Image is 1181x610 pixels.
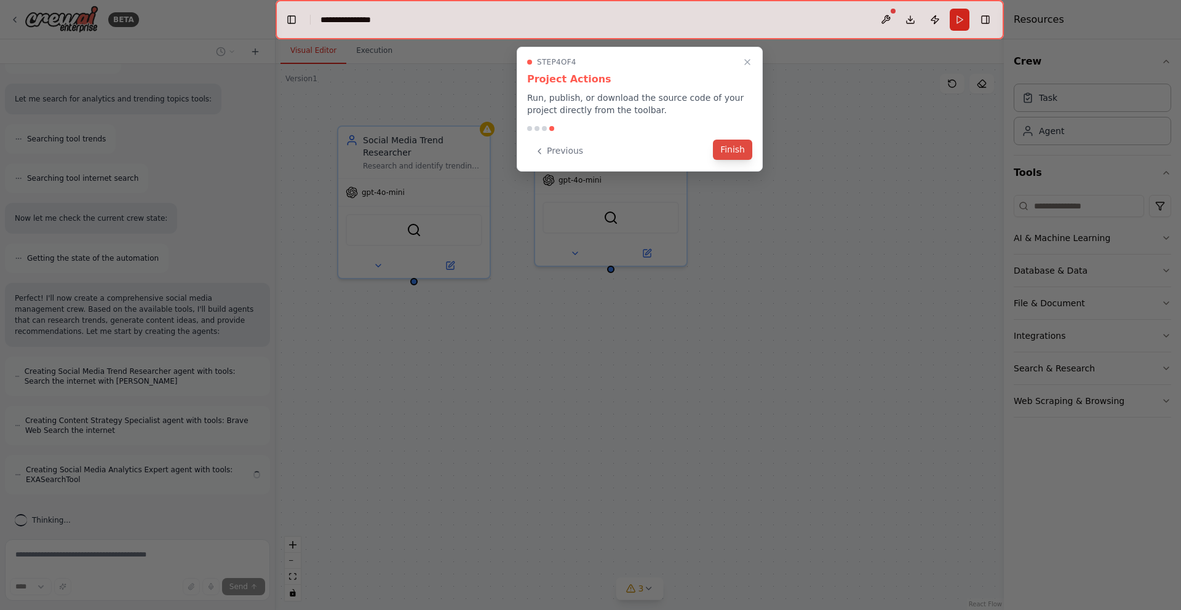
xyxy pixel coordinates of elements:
[740,55,755,69] button: Close walkthrough
[527,141,590,161] button: Previous
[527,72,752,87] h3: Project Actions
[537,57,576,67] span: Step 4 of 4
[283,11,300,28] button: Hide left sidebar
[713,140,752,160] button: Finish
[527,92,752,116] p: Run, publish, or download the source code of your project directly from the toolbar.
